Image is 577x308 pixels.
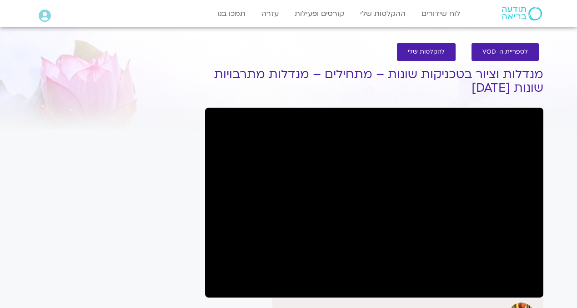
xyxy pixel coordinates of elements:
[417,5,465,22] a: לוח שידורים
[502,7,542,20] img: תודעה בריאה
[408,49,445,55] span: להקלטות שלי
[205,68,543,95] h1: מנדלות וציור בטכניקות שונות – מתחילים – מנדלות מתרבויות שונות [DATE]
[356,5,410,22] a: ההקלטות שלי
[472,43,539,61] a: לספריית ה-VOD
[290,5,349,22] a: קורסים ופעילות
[397,43,456,61] a: להקלטות שלי
[257,5,283,22] a: עזרה
[213,5,250,22] a: תמכו בנו
[482,49,528,55] span: לספריית ה-VOD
